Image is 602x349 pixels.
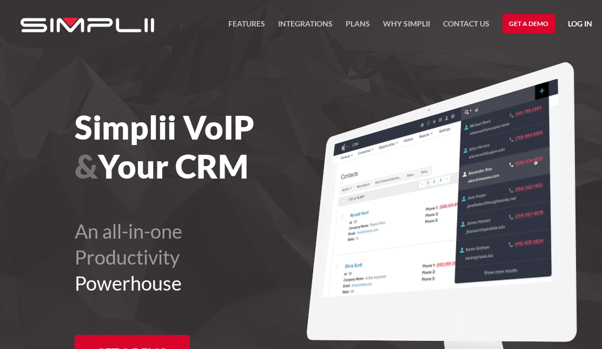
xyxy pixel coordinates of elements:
h1: Simplii VoIP Your CRM [75,108,361,186]
a: Get a Demo [502,14,555,34]
a: Integrations [278,17,333,37]
a: Log in [568,17,592,34]
a: Plans [346,17,370,37]
a: Contact US [443,17,489,37]
span: & [75,147,98,186]
a: FEATURES [228,17,265,37]
h2: An all-in-one Productivity [75,218,361,296]
img: Simplii [21,18,154,32]
a: Why Simplii [383,17,430,37]
span: Powerhouse [75,271,182,295]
